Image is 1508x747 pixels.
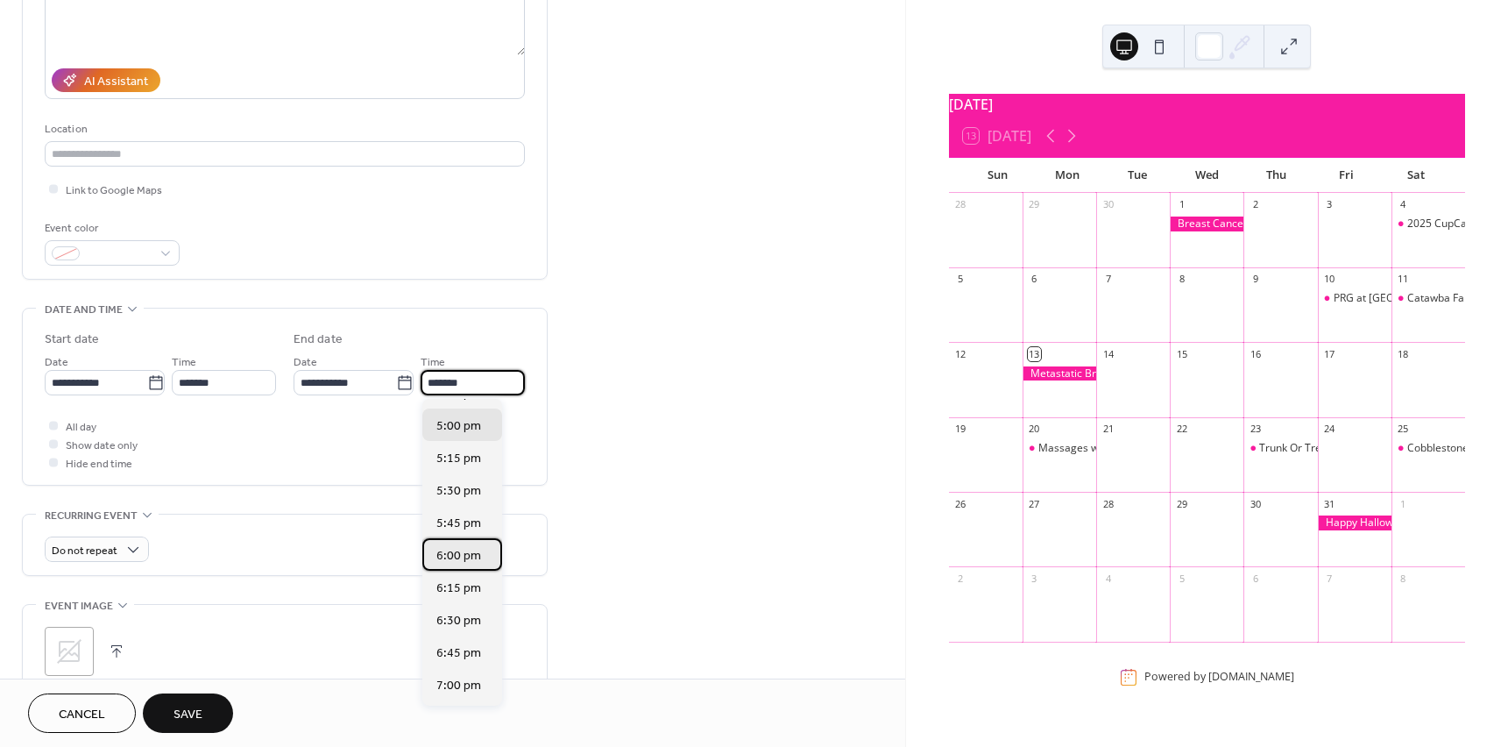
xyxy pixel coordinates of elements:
[1391,441,1465,456] div: Cobblestone Art Auction
[1175,273,1188,286] div: 8
[1323,497,1336,510] div: 31
[1175,497,1188,510] div: 29
[59,706,105,724] span: Cancel
[1249,497,1262,510] div: 30
[52,68,160,92] button: AI Assistant
[143,694,233,733] button: Save
[1208,670,1294,685] a: [DOMAIN_NAME]
[436,547,481,566] span: 6:00 pm
[1318,516,1391,530] div: Happy Halloween!
[436,450,481,468] span: 5:15 pm
[1397,497,1410,510] div: 1
[1175,572,1188,585] div: 5
[45,301,123,319] span: Date and time
[66,437,138,455] span: Show date only
[436,482,481,501] span: 5:30 pm
[1318,291,1391,306] div: PRG at Chicos South Park
[1028,572,1041,585] div: 3
[954,497,967,510] div: 26
[66,418,96,437] span: All day
[1397,572,1410,585] div: 8
[436,417,481,436] span: 5:00 pm
[1323,198,1336,211] div: 3
[954,423,967,436] div: 19
[1391,217,1465,231] div: 2025 CupCake Walk
[45,331,99,349] div: Start date
[1397,423,1410,436] div: 25
[1102,158,1172,193] div: Tue
[1397,273,1410,286] div: 11
[963,158,1033,193] div: Sun
[1249,572,1262,585] div: 6
[1407,217,1504,231] div: 2025 CupCake Walk
[1101,198,1115,211] div: 30
[1381,158,1451,193] div: Sat
[1172,158,1242,193] div: Wed
[294,331,343,349] div: End date
[954,347,967,360] div: 12
[954,273,967,286] div: 5
[45,353,68,372] span: Date
[1391,291,1465,306] div: Catawba Fall Festival
[45,597,113,615] span: Event image
[45,120,521,139] div: Location
[172,353,196,372] span: Time
[436,644,481,663] span: 6:45 pm
[1101,347,1115,360] div: 14
[1249,273,1262,286] div: 9
[28,694,136,733] button: Cancel
[1038,441,1196,456] div: Massages with [PERSON_NAME]
[1028,273,1041,286] div: 6
[1028,347,1041,360] div: 13
[1175,423,1188,436] div: 22
[1312,158,1382,193] div: Fri
[949,94,1465,115] div: [DATE]
[1249,423,1262,436] div: 23
[954,572,967,585] div: 2
[1323,347,1336,360] div: 17
[1028,497,1041,510] div: 27
[1101,273,1115,286] div: 7
[1334,291,1475,306] div: PRG at [GEOGRAPHIC_DATA]
[1249,198,1262,211] div: 2
[1323,273,1336,286] div: 10
[1101,497,1115,510] div: 28
[1323,572,1336,585] div: 7
[436,515,481,533] span: 5:45 pm
[66,455,132,473] span: Hide end time
[436,612,481,630] span: 6:30 pm
[1243,441,1317,456] div: Trunk Or Treat!
[52,541,117,561] span: Do not repeat
[1175,198,1188,211] div: 1
[1023,366,1096,381] div: Metastatic Breast Cancer Awareness
[1249,347,1262,360] div: 16
[66,181,162,200] span: Link to Google Maps
[1397,198,1410,211] div: 4
[1170,217,1243,231] div: Breast Cancer Awareness Month
[1397,347,1410,360] div: 18
[1028,198,1041,211] div: 29
[45,507,138,525] span: Recurring event
[1259,441,1334,456] div: Trunk Or Treat!
[954,198,967,211] div: 28
[1023,441,1096,456] div: Massages with Renuka
[173,706,202,724] span: Save
[1242,158,1312,193] div: Thu
[1101,572,1115,585] div: 4
[45,219,176,238] div: Event color
[436,677,481,695] span: 7:00 pm
[1101,423,1115,436] div: 21
[1028,423,1041,436] div: 20
[1175,347,1188,360] div: 15
[421,353,445,372] span: Time
[1032,158,1102,193] div: Mon
[1323,423,1336,436] div: 24
[1144,670,1294,685] div: Powered by
[436,580,481,598] span: 6:15 pm
[45,627,94,676] div: ;
[294,353,317,372] span: Date
[84,73,148,91] div: AI Assistant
